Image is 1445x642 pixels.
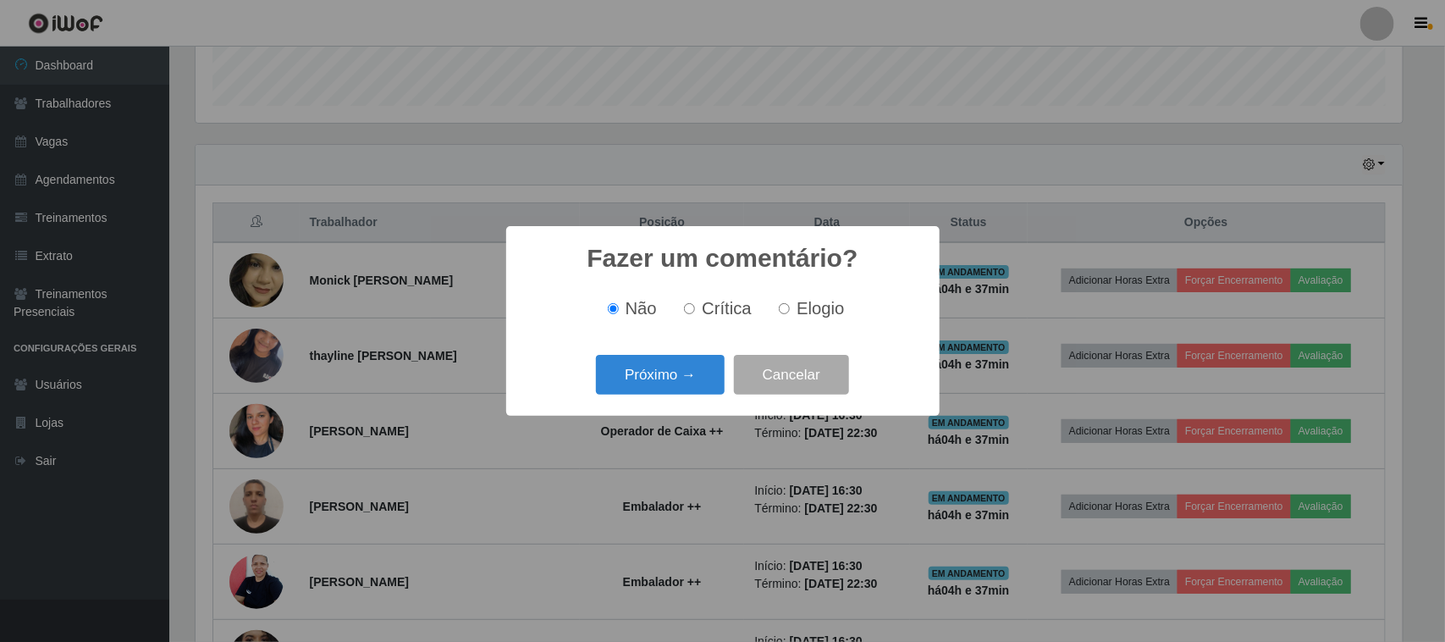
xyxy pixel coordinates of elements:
[797,299,844,318] span: Elogio
[596,355,725,395] button: Próximo →
[779,303,790,314] input: Elogio
[626,299,657,318] span: Não
[702,299,752,318] span: Crítica
[734,355,849,395] button: Cancelar
[587,243,858,274] h2: Fazer um comentário?
[608,303,619,314] input: Não
[684,303,695,314] input: Crítica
